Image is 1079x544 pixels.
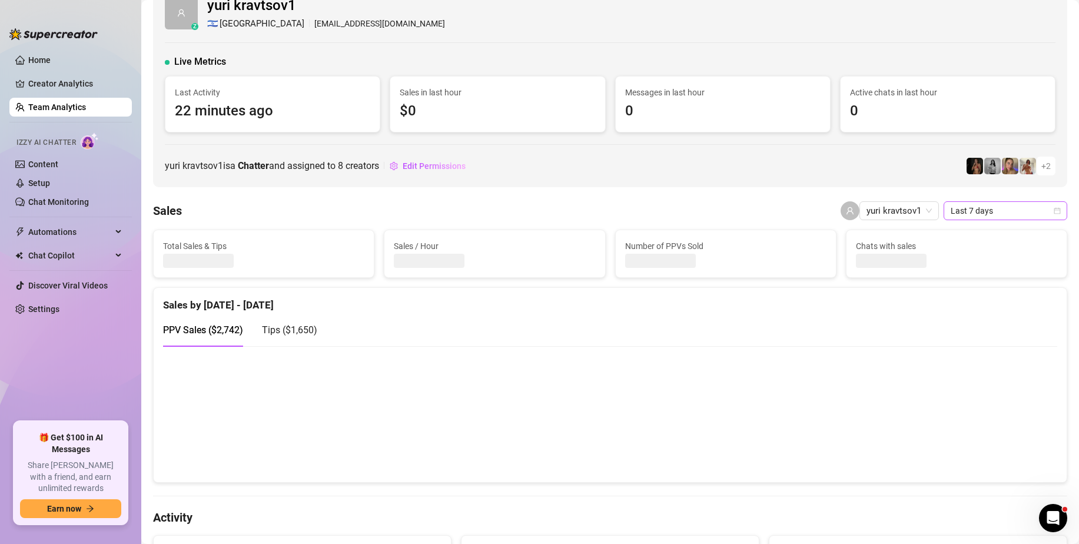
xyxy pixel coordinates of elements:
span: Tips ( $1,650 ) [262,324,317,336]
img: logo-BBDzfeDw.svg [9,28,98,40]
h4: Activity [153,509,1067,526]
span: Sales / Hour [394,240,595,253]
span: Last Activity [175,86,370,99]
img: AI Chatter [81,132,99,150]
span: [GEOGRAPHIC_DATA] [220,17,304,31]
span: Number of PPVs Sold [625,240,826,253]
span: arrow-right [86,505,94,513]
a: Settings [28,304,59,314]
img: Green [1020,158,1036,174]
span: PPV Sales ( $2,742 ) [163,324,243,336]
span: 0 [850,100,1045,122]
a: Content [28,160,58,169]
span: 🇮🇱 [207,17,218,31]
span: yuri kravtsov1 [866,202,932,220]
span: Earn now [47,504,81,513]
span: Edit Permissions [403,161,466,171]
div: [EMAIL_ADDRESS][DOMAIN_NAME] [207,17,445,31]
b: Chatter [238,160,269,171]
span: yuri kravtsov1 is a and assigned to creators [165,158,379,173]
a: Discover Viral Videos [28,281,108,290]
span: 0 [625,100,821,122]
img: A [984,158,1001,174]
div: Sales by [DATE] - [DATE] [163,288,1057,313]
span: calendar [1054,207,1061,214]
span: 🎁 Get $100 in AI Messages [20,432,121,455]
a: Creator Analytics [28,74,122,93]
span: Automations [28,223,112,241]
a: Chat Monitoring [28,197,89,207]
img: Chat Copilot [15,251,23,260]
img: D [967,158,983,174]
iframe: Intercom live chat [1039,504,1067,532]
span: $0 [400,100,595,122]
span: setting [390,162,398,170]
span: user [177,9,185,17]
div: z [191,23,198,30]
button: Earn nowarrow-right [20,499,121,518]
a: Home [28,55,51,65]
span: Live Metrics [174,55,226,69]
a: Setup [28,178,50,188]
span: Izzy AI Chatter [16,137,76,148]
span: Share [PERSON_NAME] with a friend, and earn unlimited rewards [20,460,121,495]
span: Chat Copilot [28,246,112,265]
span: thunderbolt [15,227,25,237]
span: Sales in last hour [400,86,595,99]
span: Messages in last hour [625,86,821,99]
h4: Sales [153,203,182,219]
button: Edit Permissions [389,157,466,175]
span: Total Sales & Tips [163,240,364,253]
span: Chats with sales [856,240,1057,253]
span: 8 [338,160,343,171]
img: Cherry [1002,158,1018,174]
a: Team Analytics [28,102,86,112]
span: Last 7 days [951,202,1060,220]
span: + 2 [1041,160,1051,173]
span: user [846,207,854,215]
span: Active chats in last hour [850,86,1045,99]
span: 22 minutes ago [175,100,370,122]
